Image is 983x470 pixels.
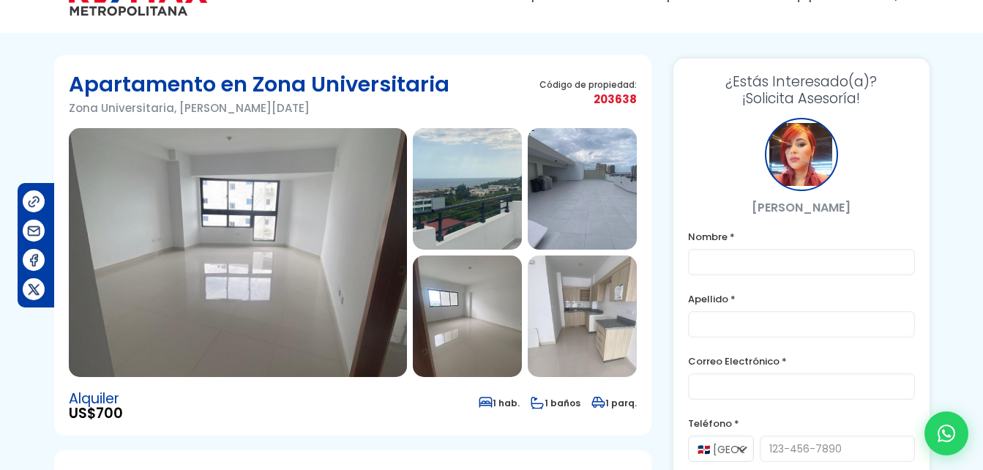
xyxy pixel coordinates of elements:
span: Alquiler [69,392,123,406]
img: Compartir [26,223,42,239]
span: 1 baños [531,397,580,409]
img: Compartir [26,282,42,297]
span: 700 [96,403,123,423]
img: Compartir [26,253,42,268]
div: Maricela Dominguez [765,118,838,191]
h3: ¡Solicita Asesoría! [688,73,915,107]
span: ¿Estás Interesado(a)? [688,73,915,90]
span: Código de propiedad: [539,79,637,90]
input: 123-456-7890 [760,436,915,462]
img: Apartamento en Zona Universitaria [528,128,637,250]
p: [PERSON_NAME] [688,198,915,217]
label: Correo Electrónico * [688,352,915,370]
label: Nombre * [688,228,915,246]
p: Zona Universitaria, [PERSON_NAME][DATE] [69,99,449,117]
h1: Apartamento en Zona Universitaria [69,70,449,99]
span: US$ [69,406,123,421]
img: Apartamento en Zona Universitaria [528,255,637,377]
span: 1 hab. [479,397,520,409]
span: 1 parq. [591,397,637,409]
img: Apartamento en Zona Universitaria [413,255,522,377]
label: Teléfono * [688,414,915,433]
span: 203638 [539,90,637,108]
img: Apartamento en Zona Universitaria [413,128,522,250]
img: Apartamento en Zona Universitaria [69,128,407,377]
img: Compartir [26,194,42,209]
label: Apellido * [688,290,915,308]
